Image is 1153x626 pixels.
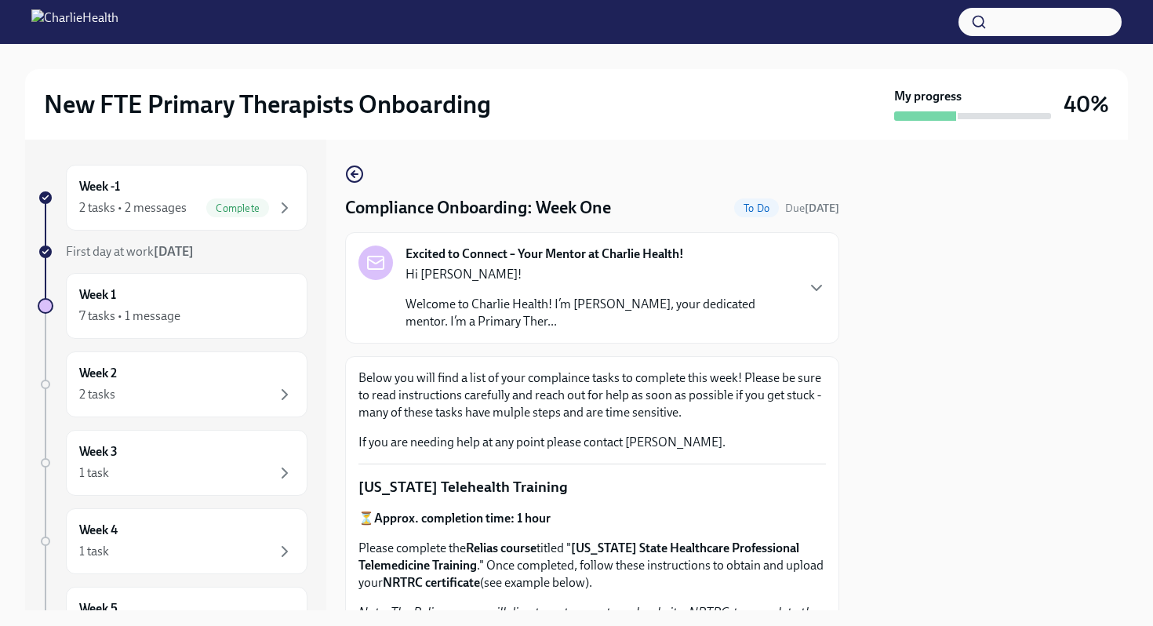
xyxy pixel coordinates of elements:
[38,351,307,417] a: Week 22 tasks
[66,244,194,259] span: First day at work
[38,273,307,339] a: Week 17 tasks • 1 message
[406,266,795,283] p: Hi [PERSON_NAME]!
[206,202,269,214] span: Complete
[38,430,307,496] a: Week 31 task
[44,89,491,120] h2: New FTE Primary Therapists Onboarding
[345,196,611,220] h4: Compliance Onboarding: Week One
[31,9,118,35] img: CharlieHealth
[785,202,839,215] span: Due
[79,178,120,195] h6: Week -1
[358,540,826,591] p: Please complete the titled " ." Once completed, follow these instructions to obtain and upload yo...
[79,464,109,482] div: 1 task
[406,296,795,330] p: Welcome to Charlie Health! I’m [PERSON_NAME], your dedicated mentor. I’m a Primary Ther...
[358,434,826,451] p: If you are needing help at any point please contact [PERSON_NAME].
[805,202,839,215] strong: [DATE]
[358,540,799,573] strong: [US_STATE] State Healthcare Professional Telemedicine Training
[406,246,684,263] strong: Excited to Connect – Your Mentor at Charlie Health!
[79,365,117,382] h6: Week 2
[79,386,115,403] div: 2 tasks
[38,243,307,260] a: First day at work[DATE]
[79,600,118,617] h6: Week 5
[358,510,826,527] p: ⏳
[1064,90,1109,118] h3: 40%
[79,199,187,217] div: 2 tasks • 2 messages
[734,202,779,214] span: To Do
[383,575,480,590] strong: NRTRC certificate
[79,522,118,539] h6: Week 4
[38,165,307,231] a: Week -12 tasks • 2 messagesComplete
[38,508,307,574] a: Week 41 task
[374,511,551,526] strong: Approx. completion time: 1 hour
[358,369,826,421] p: Below you will find a list of your complaince tasks to complete this week! Please be sure to read...
[154,244,194,259] strong: [DATE]
[466,540,536,555] strong: Relias course
[358,477,826,497] p: [US_STATE] Telehealth Training
[894,88,962,105] strong: My progress
[79,286,116,304] h6: Week 1
[79,443,118,460] h6: Week 3
[785,201,839,216] span: September 14th, 2025 10:00
[79,543,109,560] div: 1 task
[79,308,180,325] div: 7 tasks • 1 message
